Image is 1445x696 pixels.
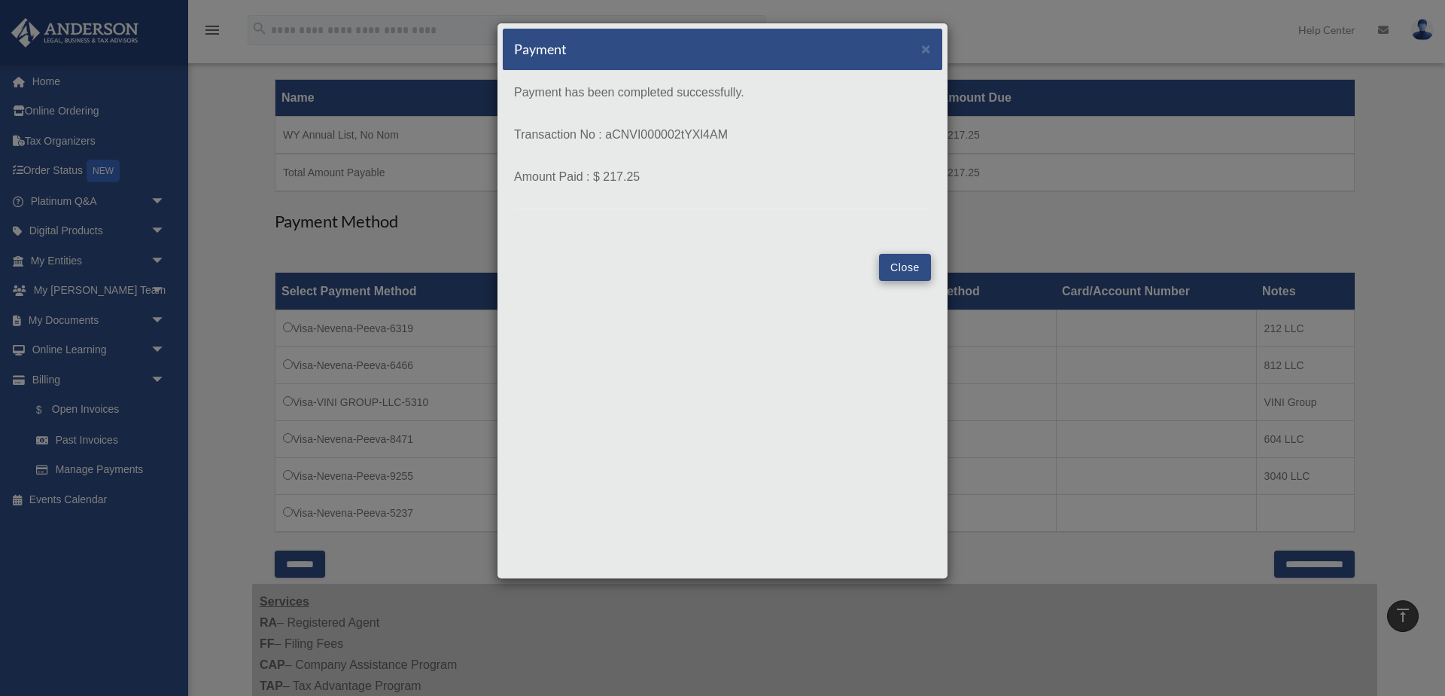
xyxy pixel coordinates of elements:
[514,166,931,188] p: Amount Paid : $ 217.25
[514,82,931,103] p: Payment has been completed successfully.
[921,41,931,56] button: Close
[921,40,931,57] span: ×
[514,124,931,145] p: Transaction No : aCNVI000002tYXl4AM
[879,254,931,281] button: Close
[514,40,567,59] h5: Payment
